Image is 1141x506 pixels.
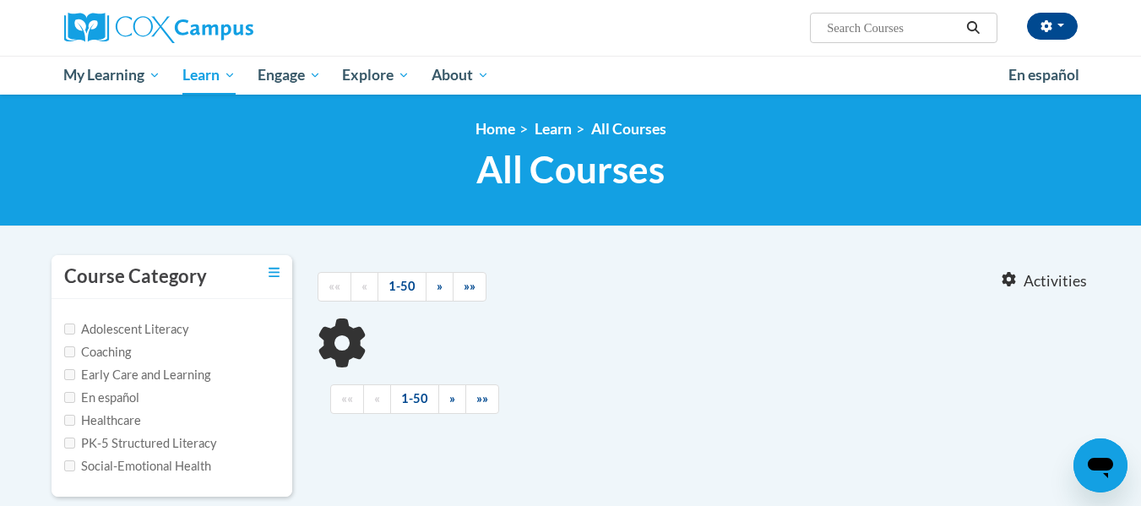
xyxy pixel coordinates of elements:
[64,392,75,403] input: Checkbox for Options
[390,384,439,414] a: 1-50
[475,120,515,138] a: Home
[64,346,75,357] input: Checkbox for Options
[64,320,189,339] label: Adolescent Literacy
[64,457,211,476] label: Social-Emotional Health
[374,391,380,405] span: «
[64,389,139,407] label: En español
[449,391,455,405] span: »
[426,272,454,302] a: Next
[318,272,351,302] a: Begining
[1027,13,1078,40] button: Account Settings
[825,18,960,38] input: Search Courses
[438,384,466,414] a: Next
[464,279,475,293] span: »»
[269,264,280,282] a: Toggle collapse
[361,279,367,293] span: «
[329,279,340,293] span: ««
[182,65,236,85] span: Learn
[432,65,489,85] span: About
[341,391,353,405] span: ««
[591,120,666,138] a: All Courses
[64,13,253,43] img: Cox Campus
[453,272,486,302] a: End
[342,65,410,85] span: Explore
[476,391,488,405] span: »»
[476,147,665,192] span: All Courses
[378,272,427,302] a: 1-50
[64,434,217,453] label: PK-5 Structured Literacy
[63,65,160,85] span: My Learning
[330,384,364,414] a: Begining
[64,13,385,43] a: Cox Campus
[64,460,75,471] input: Checkbox for Options
[535,120,572,138] a: Learn
[64,438,75,449] input: Checkbox for Options
[331,56,421,95] a: Explore
[64,369,75,380] input: Checkbox for Options
[421,56,500,95] a: About
[465,384,499,414] a: End
[64,366,210,384] label: Early Care and Learning
[1024,272,1087,291] span: Activities
[350,272,378,302] a: Previous
[363,384,391,414] a: Previous
[1008,66,1079,84] span: En español
[997,57,1090,93] a: En español
[960,18,986,38] button: Search
[258,65,321,85] span: Engage
[171,56,247,95] a: Learn
[437,279,443,293] span: »
[64,415,75,426] input: Checkbox for Options
[247,56,332,95] a: Engage
[64,411,141,430] label: Healthcare
[64,343,131,362] label: Coaching
[39,56,1103,95] div: Main menu
[64,324,75,335] input: Checkbox for Options
[64,264,207,290] h3: Course Category
[53,56,172,95] a: My Learning
[1073,438,1127,492] iframe: Button to launch messaging window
